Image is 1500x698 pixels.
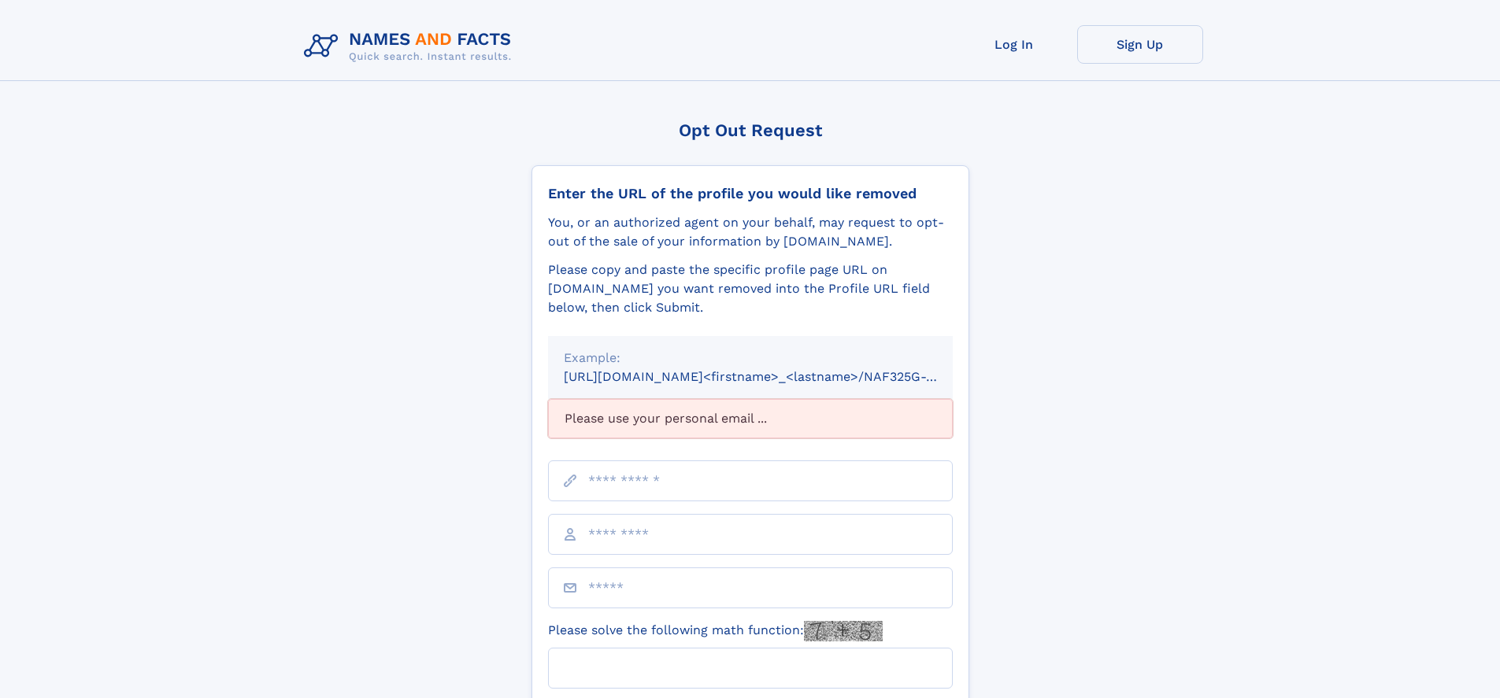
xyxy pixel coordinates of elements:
label: Please solve the following math function: [548,621,883,641]
a: Log In [951,25,1077,64]
div: Example: [564,349,937,367]
div: You, or an authorized agent on your behalf, may request to opt-out of the sale of your informatio... [548,213,953,251]
small: [URL][DOMAIN_NAME]<firstname>_<lastname>/NAF325G-xxxxxxxx [564,369,983,384]
img: Logo Names and Facts [298,25,524,68]
div: Please copy and paste the specific profile page URL on [DOMAIN_NAME] you want removed into the Pr... [548,260,953,317]
a: Sign Up [1077,25,1203,64]
div: Opt Out Request [531,120,969,140]
div: Please use your personal email ... [548,399,953,438]
div: Enter the URL of the profile you would like removed [548,185,953,202]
